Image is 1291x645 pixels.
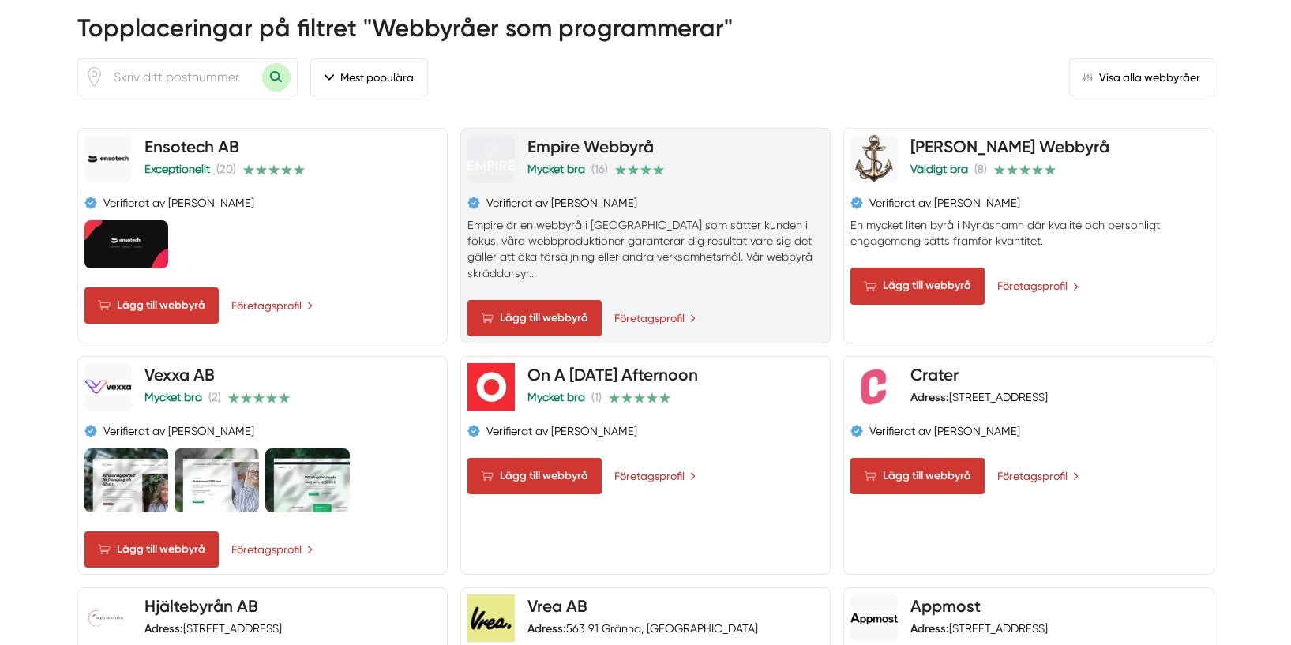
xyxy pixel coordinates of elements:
: Lägg till webbyrå [850,268,985,304]
a: Hjältebyrån AB [144,596,258,616]
strong: Adress: [144,621,183,636]
a: Företagsprofil [231,541,313,558]
span: (1) [591,391,602,403]
span: (20) [216,163,236,175]
a: Företagsprofil [231,297,313,314]
span: Verifierat av [PERSON_NAME] [486,423,637,439]
: Lägg till webbyrå [850,458,985,494]
a: [PERSON_NAME] Webbyrå [910,137,1109,156]
strong: Adress: [527,621,566,636]
img: Ensotech AB bild [84,220,169,268]
img: Företagsbild på Vexxa AB – Ett företag i Västra Götalands län [84,448,169,512]
: Lägg till webbyrå [84,287,219,324]
a: Crater [910,365,959,384]
a: Företagsprofil [614,467,696,485]
img: Ensotech AB logotyp [84,154,132,163]
span: (2) [208,391,221,403]
img: Vrea AB logotyp [467,594,515,642]
a: Empire Webbyrå [527,137,654,156]
span: Mycket bra [527,391,585,403]
img: Appmost logotyp [850,611,898,625]
svg: Pin / Karta [84,67,104,87]
span: filter-section [310,58,428,96]
span: Verifierat av [PERSON_NAME] [103,423,254,439]
img: Empire Webbyrå logotyp [467,143,515,174]
button: Sök med postnummer [262,63,291,92]
h2: Topplaceringar på filtret "Webbyråer som programmerar" [77,11,1214,58]
a: Visa alla webbyråer [1069,58,1214,96]
a: Vrea AB [527,596,587,616]
img: Företagsbild på Vexxa AB – Ett företag i Göteborg 2025 [265,448,350,512]
strong: Adress: [910,621,949,636]
img: Crater logotyp [850,363,898,411]
a: Appmost [910,596,981,616]
img: Vexxa AB logotyp [84,380,132,394]
a: Företagsprofil [614,309,696,327]
div: [STREET_ADDRESS] [144,621,282,636]
: Lägg till webbyrå [467,458,602,494]
span: Mycket bra [144,391,202,403]
span: (8) [974,163,987,175]
a: Ensotech AB [144,137,239,156]
span: Verifierat av [PERSON_NAME] [869,423,1020,439]
button: Mest populära [310,58,428,96]
span: Mycket bra [527,163,585,175]
span: Väldigt bra [910,163,968,175]
a: Vexxa AB [144,365,215,384]
img: Hjältebyrån AB logotyp [84,594,132,642]
strong: Adress: [910,390,949,404]
span: (16) [591,163,608,175]
div: 563 91 Gränna, [GEOGRAPHIC_DATA] [527,621,758,636]
span: Verifierat av [PERSON_NAME] [486,195,637,211]
img: Företagsbild på Vexxa AB – Ett företag i Västra Götalands län [175,448,259,512]
img: On A Wednesday Afternoon logotyp [467,363,515,411]
span: Verifierat av [PERSON_NAME] [103,195,254,211]
a: Företagsprofil [997,277,1079,294]
a: Företagsprofil [997,467,1079,485]
span: Exceptionellt [144,163,210,175]
a: On A [DATE] Afternoon [527,365,698,384]
span: Verifierat av [PERSON_NAME] [869,195,1020,211]
span: Klicka för att använda din position. [84,67,104,87]
img: Fredrik Sundlöf Webbyrå logotyp [850,135,898,182]
p: Empire är en webbyrå i [GEOGRAPHIC_DATA] som sätter kunden i fokus, våra webbproduktioner garante... [467,217,824,281]
div: [STREET_ADDRESS] [910,621,1048,636]
: Lägg till webbyrå [84,531,219,568]
input: Skriv ditt postnummer [104,59,262,96]
: Lägg till webbyrå [467,300,602,336]
p: En mycket liten byrå i Nynäshamn där kvalité och personligt engagemang sätts framför kvantitet. [850,217,1207,249]
div: [STREET_ADDRESS] [910,389,1048,405]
